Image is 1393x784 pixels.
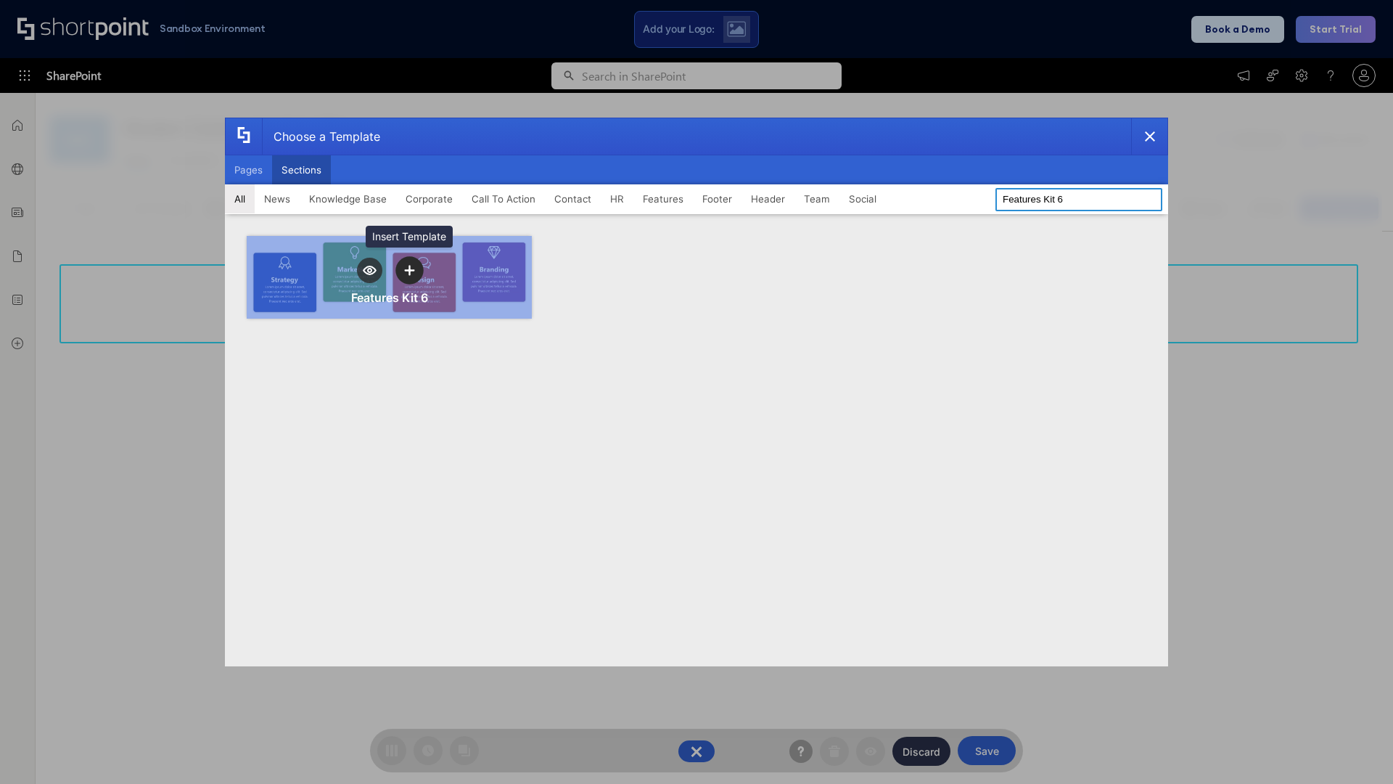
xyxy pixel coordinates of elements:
button: Header [741,184,794,213]
button: HR [601,184,633,213]
button: News [255,184,300,213]
div: Features Kit 6 [351,290,428,305]
button: Corporate [396,184,462,213]
button: Pages [225,155,272,184]
button: All [225,184,255,213]
div: Choose a Template [262,118,380,155]
div: template selector [225,118,1168,666]
button: Team [794,184,839,213]
iframe: Chat Widget [1320,714,1393,784]
button: Features [633,184,693,213]
button: Footer [693,184,741,213]
button: Sections [272,155,331,184]
button: Call To Action [462,184,545,213]
button: Social [839,184,886,213]
button: Knowledge Base [300,184,396,213]
button: Contact [545,184,601,213]
input: Search [995,188,1162,211]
